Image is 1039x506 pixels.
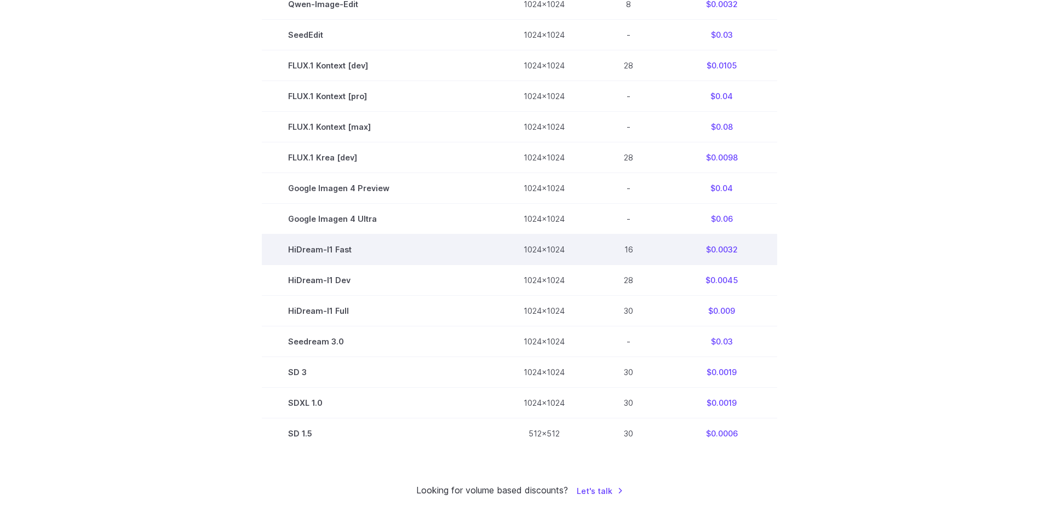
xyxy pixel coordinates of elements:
[591,173,666,204] td: -
[591,296,666,326] td: 30
[497,50,591,81] td: 1024x1024
[497,111,591,142] td: 1024x1024
[262,296,497,326] td: HiDream-I1 Full
[497,357,591,388] td: 1024x1024
[591,50,666,81] td: 28
[262,81,497,111] td: FLUX.1 Kontext [pro]
[666,296,777,326] td: $0.009
[497,296,591,326] td: 1024x1024
[591,204,666,234] td: -
[666,111,777,142] td: $0.08
[591,142,666,173] td: 28
[577,485,623,497] a: Let's talk
[262,204,497,234] td: Google Imagen 4 Ultra
[262,173,497,204] td: Google Imagen 4 Preview
[262,19,497,50] td: SeedEdit
[262,418,497,449] td: SD 1.5
[591,265,666,296] td: 28
[666,388,777,418] td: $0.0019
[416,484,568,498] small: Looking for volume based discounts?
[262,357,497,388] td: SD 3
[591,388,666,418] td: 30
[262,388,497,418] td: SDXL 1.0
[262,111,497,142] td: FLUX.1 Kontext [max]
[497,418,591,449] td: 512x512
[497,19,591,50] td: 1024x1024
[666,50,777,81] td: $0.0105
[666,173,777,204] td: $0.04
[666,81,777,111] td: $0.04
[591,111,666,142] td: -
[497,81,591,111] td: 1024x1024
[591,418,666,449] td: 30
[591,19,666,50] td: -
[666,142,777,173] td: $0.0098
[497,388,591,418] td: 1024x1024
[666,418,777,449] td: $0.0006
[262,50,497,81] td: FLUX.1 Kontext [dev]
[666,204,777,234] td: $0.06
[591,326,666,357] td: -
[497,326,591,357] td: 1024x1024
[497,234,591,265] td: 1024x1024
[666,234,777,265] td: $0.0032
[497,142,591,173] td: 1024x1024
[666,326,777,357] td: $0.03
[262,234,497,265] td: HiDream-I1 Fast
[666,265,777,296] td: $0.0045
[262,265,497,296] td: HiDream-I1 Dev
[497,204,591,234] td: 1024x1024
[591,81,666,111] td: -
[262,142,497,173] td: FLUX.1 Krea [dev]
[262,326,497,357] td: Seedream 3.0
[497,265,591,296] td: 1024x1024
[591,234,666,265] td: 16
[666,19,777,50] td: $0.03
[497,173,591,204] td: 1024x1024
[591,357,666,388] td: 30
[666,357,777,388] td: $0.0019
